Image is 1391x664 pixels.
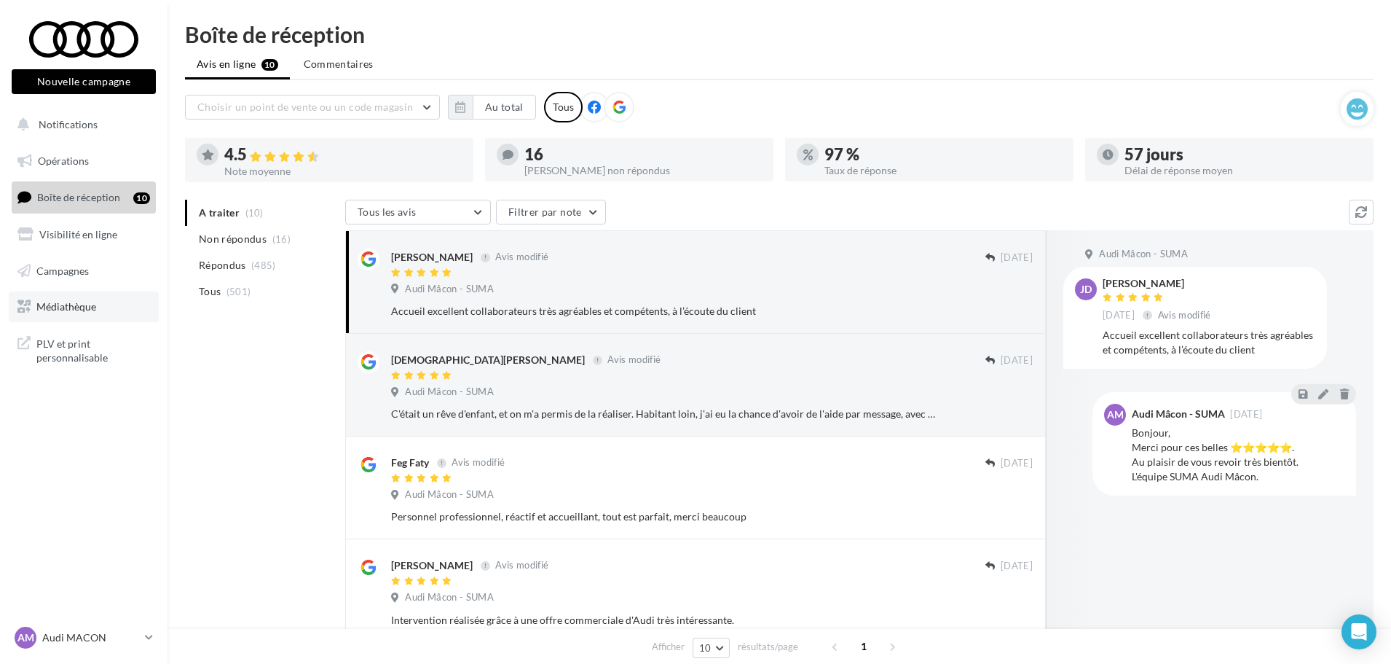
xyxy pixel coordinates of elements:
[405,283,494,296] span: Audi Mâcon - SUMA
[1103,328,1315,357] div: Accueil excellent collaborateurs très agréables et compétents, à l’écoute du client
[391,407,938,421] div: C'était un rêve d'enfant, et on m'a permis de la réaliser. Habitant loin, j'ai eu la chance d'avo...
[39,228,117,241] span: Visibilité en ligne
[251,259,276,271] span: (485)
[1132,426,1344,484] div: Bonjour, Merci pour ces belles ⭐⭐⭐⭐⭐. Au plaisir de vous revoir très bientôt. L'équipe SUMA Audi ...
[391,250,473,265] div: [PERSON_NAME]
[496,200,606,224] button: Filtrer par note
[12,624,156,652] a: AM Audi MACON
[9,292,159,322] a: Médiathèque
[607,354,661,366] span: Avis modifié
[1001,560,1033,573] span: [DATE]
[42,630,139,645] p: Audi MACON
[448,95,536,120] button: Au total
[1341,614,1376,649] div: Open Intercom Messenger
[391,304,938,319] div: Accueil excellent collaborateurs très agréables et compétents, à l’écoute du client
[1001,457,1033,470] span: [DATE]
[199,232,267,246] span: Non répondus
[304,57,374,71] span: Commentaires
[36,300,96,313] span: Médiathèque
[1103,309,1135,322] span: [DATE]
[197,101,413,113] span: Choisir un point de vente ou un code magasin
[824,165,1062,176] div: Taux de réponse
[224,147,462,163] div: 4.5
[852,635,875,658] span: 1
[391,456,429,470] div: Feg Faty
[1107,407,1124,422] span: AM
[272,233,291,245] span: (16)
[358,206,417,218] span: Tous les avis
[473,95,536,120] button: Au total
[133,192,150,204] div: 10
[452,457,505,469] span: Avis modifié
[39,118,98,130] span: Notifications
[1001,354,1033,367] span: [DATE]
[524,147,762,163] div: 16
[693,638,730,658] button: 10
[391,353,585,367] div: [DEMOGRAPHIC_DATA][PERSON_NAME]
[36,334,150,365] span: PLV et print personnalisable
[1103,278,1214,289] div: [PERSON_NAME]
[391,558,473,573] div: [PERSON_NAME]
[38,155,89,167] span: Opérations
[345,200,491,224] button: Tous les avis
[1124,147,1362,163] div: 57 jours
[391,613,938,628] div: Intervention réalisée grâce à une offre commerciale d'Audi très intéressante.
[224,166,462,176] div: Note moyenne
[652,640,685,654] span: Afficher
[699,642,712,654] span: 10
[17,630,34,645] span: AM
[391,509,938,524] div: Personnel professionnel, réactif et accueillant, tout est parfait, merci beaucoup
[1124,165,1362,176] div: Délai de réponse moyen
[738,640,798,654] span: résultats/page
[12,69,156,94] button: Nouvelle campagne
[199,258,246,273] span: Répondus
[199,284,221,299] span: Tous
[405,488,494,501] span: Audi Mâcon - SUMA
[1158,309,1211,321] span: Avis modifié
[185,95,440,120] button: Choisir un point de vente ou un code magasin
[185,23,1374,45] div: Boîte de réception
[495,251,548,263] span: Avis modifié
[1132,409,1225,419] div: Audi Mâcon - SUMA
[1099,248,1188,261] span: Audi Mâcon - SUMA
[1080,282,1092,297] span: JD
[9,219,159,250] a: Visibilité en ligne
[9,181,159,213] a: Boîte de réception10
[1230,410,1262,419] span: [DATE]
[9,328,159,371] a: PLV et print personnalisable
[544,92,583,122] div: Tous
[495,560,548,571] span: Avis modifié
[824,147,1062,163] div: 97 %
[9,146,159,176] a: Opérations
[405,591,494,604] span: Audi Mâcon - SUMA
[37,191,120,203] span: Boîte de réception
[9,256,159,286] a: Campagnes
[1001,251,1033,265] span: [DATE]
[405,386,494,399] span: Audi Mâcon - SUMA
[226,286,251,297] span: (501)
[36,264,89,276] span: Campagnes
[524,165,762,176] div: [PERSON_NAME] non répondus
[9,109,153,140] button: Notifications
